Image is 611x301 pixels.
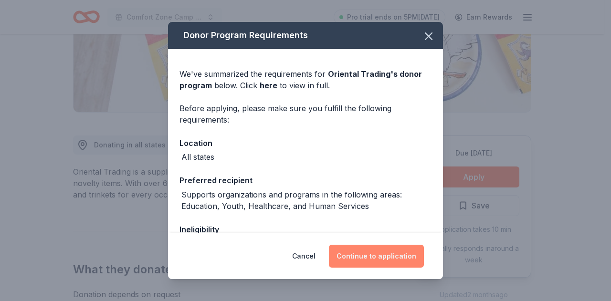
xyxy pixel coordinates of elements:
div: Supports organizations and programs in the following areas: Education, Youth, Healthcare, and Hum... [181,189,432,212]
div: All states [181,151,214,163]
div: We've summarized the requirements for below. Click to view in full. [179,68,432,91]
button: Continue to application [329,245,424,268]
div: Location [179,137,432,149]
button: Cancel [292,245,316,268]
div: Donor Program Requirements [168,22,443,49]
div: Ineligibility [179,223,432,236]
div: Before applying, please make sure you fulfill the following requirements: [179,103,432,125]
a: here [260,80,277,91]
div: Preferred recipient [179,174,432,187]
